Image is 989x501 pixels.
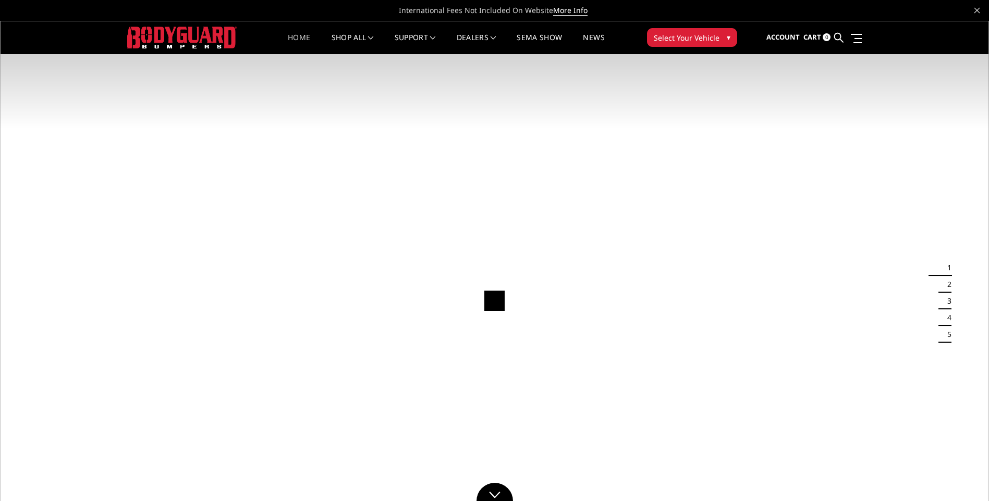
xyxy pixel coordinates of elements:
button: 3 of 5 [941,293,951,309]
a: More Info [553,5,588,16]
a: shop all [332,34,374,54]
a: Click to Down [477,483,513,501]
img: BODYGUARD BUMPERS [127,27,237,48]
a: Account [766,23,800,52]
button: 5 of 5 [941,326,951,343]
button: Select Your Vehicle [647,28,737,47]
span: Account [766,32,800,42]
button: 2 of 5 [941,276,951,293]
a: News [583,34,604,54]
span: Cart [803,32,821,42]
span: 0 [823,33,831,41]
a: Home [288,34,310,54]
span: ▾ [727,32,730,43]
a: Dealers [457,34,496,54]
button: 4 of 5 [941,309,951,326]
a: SEMA Show [517,34,562,54]
button: 1 of 5 [941,259,951,276]
a: Cart 0 [803,23,831,52]
a: Support [395,34,436,54]
span: Select Your Vehicle [654,32,719,43]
